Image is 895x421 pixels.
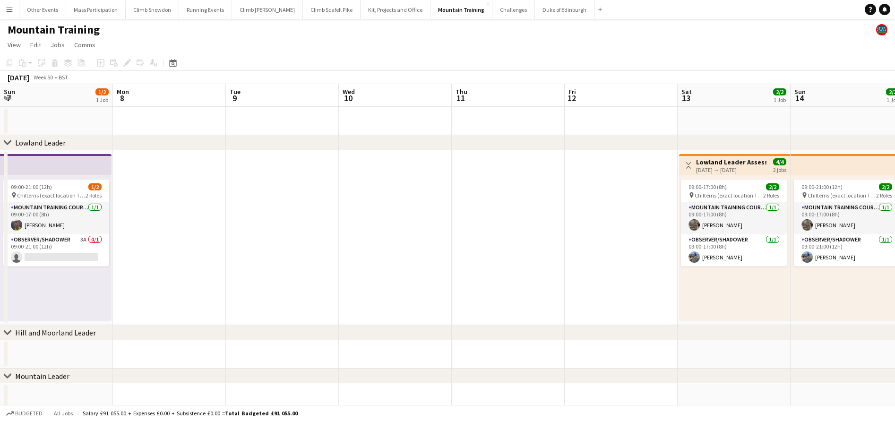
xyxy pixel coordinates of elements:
[695,192,763,199] span: Chilterns (exact location TBC)
[794,87,806,96] span: Sun
[341,93,355,103] span: 10
[74,41,95,49] span: Comms
[179,0,232,19] button: Running Events
[774,96,786,103] div: 1 Job
[232,0,303,19] button: Climb [PERSON_NAME]
[51,41,65,49] span: Jobs
[876,24,887,35] app-user-avatar: Staff RAW Adventures
[15,410,43,417] span: Budgeted
[773,158,786,165] span: 4/4
[303,0,361,19] button: Climb Scafell Pike
[117,87,129,96] span: Mon
[567,93,576,103] span: 12
[95,88,109,95] span: 1/2
[430,0,492,19] button: Mountain Training
[454,93,467,103] span: 11
[696,166,766,173] div: [DATE] → [DATE]
[3,180,109,266] app-job-card: 09:00-21:00 (12h)1/2 Chilterns (exact location TBC)2 RolesMountain Training Course Director1/109:...
[15,138,66,147] div: Lowland Leader
[52,410,75,417] span: All jobs
[696,158,766,166] h3: Lowland Leader Assessment - T25Q4MT-8768
[70,39,99,51] a: Comms
[4,39,25,51] a: View
[568,87,576,96] span: Fri
[59,74,68,81] div: BST
[773,165,786,173] div: 2 jobs
[26,39,45,51] a: Edit
[876,192,892,199] span: 2 Roles
[17,192,86,199] span: Chilterns (exact location TBC)
[492,0,535,19] button: Challenges
[456,87,467,96] span: Thu
[3,234,109,266] app-card-role: Observer/Shadower3A0/109:00-21:00 (12h)
[31,74,55,81] span: Week 50
[681,180,787,266] app-job-card: 09:00-17:00 (8h)2/2 Chilterns (exact location TBC)2 RolesMountain Training Course Director1/109:0...
[15,328,96,337] div: Hill and Moorland Leader
[8,23,100,37] h1: Mountain Training
[763,192,779,199] span: 2 Roles
[361,0,430,19] button: Kit, Projects and Office
[19,0,66,19] button: Other Events
[879,183,892,190] span: 2/2
[681,234,787,266] app-card-role: Observer/Shadower1/109:00-17:00 (8h)[PERSON_NAME]
[8,41,21,49] span: View
[225,410,298,417] span: Total Budgeted £91 055.00
[30,41,41,49] span: Edit
[4,87,15,96] span: Sun
[96,96,108,103] div: 1 Job
[5,408,44,419] button: Budgeted
[3,202,109,234] app-card-role: Mountain Training Course Director1/109:00-17:00 (8h)[PERSON_NAME]
[230,87,241,96] span: Tue
[88,183,102,190] span: 1/2
[83,410,298,417] div: Salary £91 055.00 + Expenses £0.00 + Subsistence £0.00 =
[228,93,241,103] span: 9
[115,93,129,103] span: 8
[680,93,692,103] span: 13
[47,39,69,51] a: Jobs
[8,73,29,82] div: [DATE]
[688,183,727,190] span: 09:00-17:00 (8h)
[2,93,15,103] span: 7
[11,183,52,190] span: 09:00-21:00 (12h)
[681,87,692,96] span: Sat
[86,192,102,199] span: 2 Roles
[66,0,126,19] button: Mass Participation
[773,88,786,95] span: 2/2
[808,192,876,199] span: Chilterns (exact location TBC)
[681,202,787,234] app-card-role: Mountain Training Course Director1/109:00-17:00 (8h)[PERSON_NAME]
[793,93,806,103] span: 14
[535,0,594,19] button: Duke of Edinburgh
[766,183,779,190] span: 2/2
[15,371,69,381] div: Mountain Leader
[343,87,355,96] span: Wed
[801,183,843,190] span: 09:00-21:00 (12h)
[126,0,179,19] button: Climb Snowdon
